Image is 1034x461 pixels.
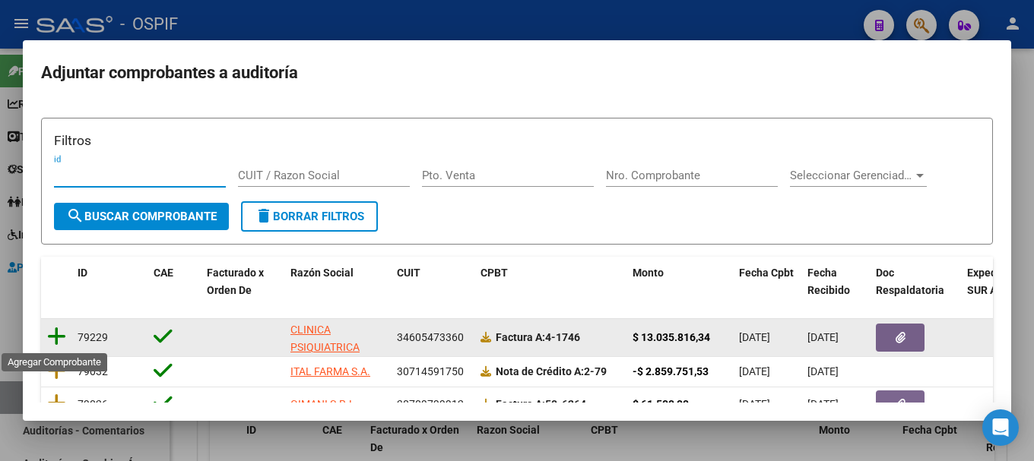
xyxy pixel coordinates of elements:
[496,365,607,377] strong: 2-79
[78,365,108,377] span: 79032
[733,257,801,307] datatable-header-cell: Fecha Cpbt
[496,331,545,343] span: Factura A:
[201,257,284,307] datatable-header-cell: Facturado x Orden De
[807,267,850,296] span: Fecha Recibido
[790,169,913,182] span: Seleccionar Gerenciador
[876,267,944,296] span: Doc Respaldatoria
[739,267,794,279] span: Fecha Cpbt
[801,257,870,307] datatable-header-cell: Fecha Recibido
[633,331,710,343] strong: $ 13.035.816,34
[633,398,689,410] strong: $ 61.500,00
[78,398,108,410] span: 79026
[496,398,545,410] span: Factura A:
[290,324,379,387] span: CLINICA PSIQUIATRICA PRIVADA MODELO DEL SOL S A
[807,331,839,343] span: [DATE]
[739,331,770,343] span: [DATE]
[807,398,839,410] span: [DATE]
[739,365,770,377] span: [DATE]
[481,267,508,279] span: CPBT
[154,267,173,279] span: CAE
[290,398,358,410] span: GIMANI S.R.L.
[290,365,370,377] span: ITAL FARMA S.A.
[255,210,364,223] span: Borrar Filtros
[54,131,980,150] h3: Filtros
[474,257,626,307] datatable-header-cell: CPBT
[807,365,839,377] span: [DATE]
[66,207,84,225] mat-icon: search
[397,331,464,343] span: 34605473360
[255,207,273,225] mat-icon: delete
[496,331,580,343] strong: 4-1746
[633,267,664,279] span: Monto
[870,257,961,307] datatable-header-cell: Doc Respaldatoria
[54,203,229,230] button: Buscar Comprobante
[397,267,420,279] span: CUIT
[71,257,147,307] datatable-header-cell: ID
[496,398,586,410] strong: 50-6264
[284,257,391,307] datatable-header-cell: Razón Social
[496,365,584,377] span: Nota de Crédito A:
[241,201,378,232] button: Borrar Filtros
[147,257,201,307] datatable-header-cell: CAE
[207,267,264,296] span: Facturado x Orden De
[626,257,733,307] datatable-header-cell: Monto
[78,331,108,343] span: 79229
[397,365,464,377] span: 30714591750
[397,398,464,410] span: 30709799912
[66,210,217,223] span: Buscar Comprobante
[739,398,770,410] span: [DATE]
[41,58,993,87] h2: Adjuntar comprobantes a auditoría
[633,365,709,377] strong: -$ 2.859.751,53
[290,267,354,279] span: Razón Social
[391,257,474,307] datatable-header-cell: CUIT
[982,409,1019,446] div: Open Intercom Messenger
[78,267,87,279] span: ID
